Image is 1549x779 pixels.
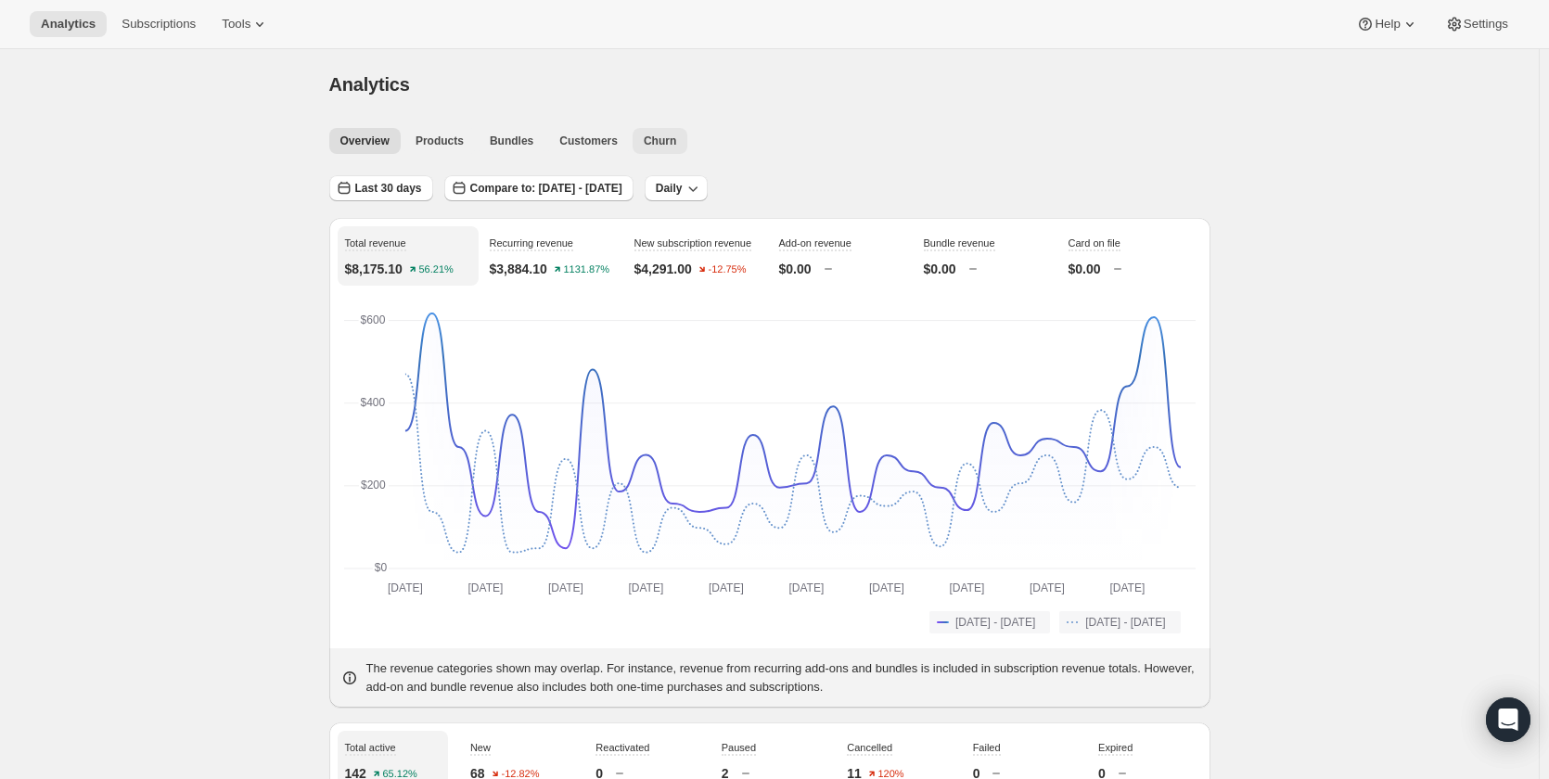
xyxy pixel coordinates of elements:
[222,17,250,32] span: Tools
[949,581,984,594] text: [DATE]
[470,181,622,196] span: Compare to: [DATE] - [DATE]
[211,11,280,37] button: Tools
[628,581,663,594] text: [DATE]
[1085,615,1165,630] span: [DATE] - [DATE]
[345,237,406,249] span: Total revenue
[490,237,574,249] span: Recurring revenue
[1069,260,1101,278] p: $0.00
[868,581,903,594] text: [DATE]
[1059,611,1180,633] button: [DATE] - [DATE]
[973,742,1001,753] span: Failed
[1098,742,1133,753] span: Expired
[656,181,683,196] span: Daily
[416,134,464,148] span: Products
[722,742,756,753] span: Paused
[360,313,385,326] text: $600
[929,611,1050,633] button: [DATE] - [DATE]
[374,561,387,574] text: $0
[329,74,410,95] span: Analytics
[708,581,743,594] text: [DATE]
[595,742,649,753] span: Reactivated
[955,615,1035,630] span: [DATE] - [DATE]
[634,260,692,278] p: $4,291.00
[41,17,96,32] span: Analytics
[644,134,676,148] span: Churn
[490,260,547,278] p: $3,884.10
[924,260,956,278] p: $0.00
[645,175,709,201] button: Daily
[1069,237,1120,249] span: Card on file
[30,11,107,37] button: Analytics
[548,581,583,594] text: [DATE]
[360,396,385,409] text: $400
[788,581,824,594] text: [DATE]
[1375,17,1400,32] span: Help
[418,264,454,275] text: 56.21%
[366,659,1199,696] p: The revenue categories shown may overlap. For instance, revenue from recurring add-ons and bundle...
[470,742,491,753] span: New
[467,581,503,594] text: [DATE]
[779,237,851,249] span: Add-on revenue
[559,134,618,148] span: Customers
[340,134,390,148] span: Overview
[1486,697,1530,742] div: Open Intercom Messenger
[563,264,609,275] text: 1131.87%
[110,11,207,37] button: Subscriptions
[388,581,423,594] text: [DATE]
[847,742,892,753] span: Cancelled
[490,134,533,148] span: Bundles
[1109,581,1145,594] text: [DATE]
[1434,11,1519,37] button: Settings
[1029,581,1064,594] text: [DATE]
[924,237,995,249] span: Bundle revenue
[779,260,812,278] p: $0.00
[708,264,746,275] text: -12.75%
[361,479,386,492] text: $200
[329,175,433,201] button: Last 30 days
[355,181,422,196] span: Last 30 days
[345,260,403,278] p: $8,175.10
[345,742,396,753] span: Total active
[1345,11,1429,37] button: Help
[1464,17,1508,32] span: Settings
[122,17,196,32] span: Subscriptions
[444,175,634,201] button: Compare to: [DATE] - [DATE]
[634,237,752,249] span: New subscription revenue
